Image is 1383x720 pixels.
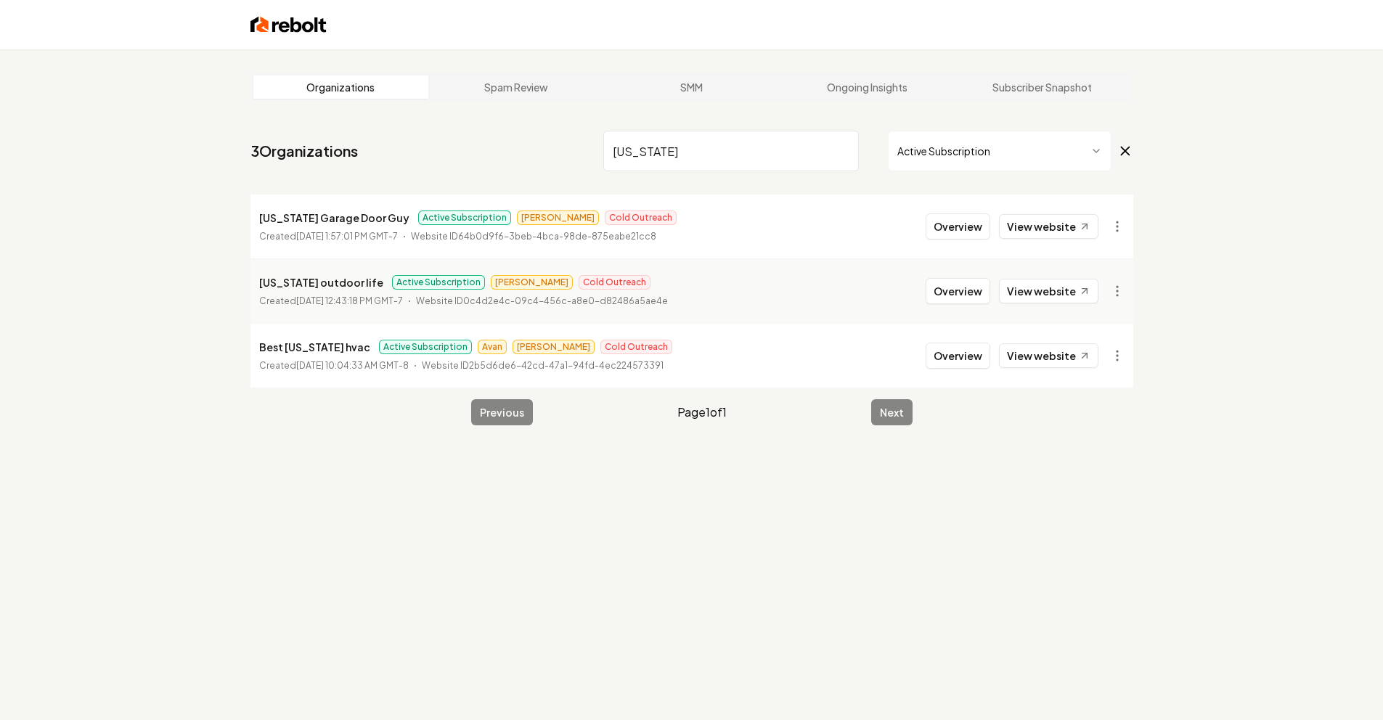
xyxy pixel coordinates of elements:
[259,294,403,308] p: Created
[379,340,472,354] span: Active Subscription
[296,360,409,371] time: [DATE] 10:04:33 AM GMT-8
[250,141,358,161] a: 3Organizations
[259,229,398,244] p: Created
[999,214,1098,239] a: View website
[418,210,511,225] span: Active Subscription
[259,338,370,356] p: Best [US_STATE] hvac
[579,275,650,290] span: Cold Outreach
[955,75,1130,99] a: Subscriber Snapshot
[296,295,403,306] time: [DATE] 12:43:18 PM GMT-7
[999,343,1098,368] a: View website
[604,75,780,99] a: SMM
[416,294,668,308] p: Website ID 0c4d2e4c-09c4-456c-a8e0-d82486a5ae4e
[779,75,955,99] a: Ongoing Insights
[926,213,990,240] button: Overview
[253,75,429,99] a: Organizations
[605,210,677,225] span: Cold Outreach
[999,279,1098,303] a: View website
[603,131,859,171] input: Search by name or ID
[259,274,383,291] p: [US_STATE] outdoor life
[517,210,599,225] span: [PERSON_NAME]
[513,340,595,354] span: [PERSON_NAME]
[428,75,604,99] a: Spam Review
[677,404,727,421] span: Page 1 of 1
[411,229,656,244] p: Website ID 64b0d9f6-3beb-4bca-98de-875eabe21cc8
[600,340,672,354] span: Cold Outreach
[926,278,990,304] button: Overview
[259,209,409,226] p: [US_STATE] Garage Door Guy
[491,275,573,290] span: [PERSON_NAME]
[250,15,327,35] img: Rebolt Logo
[926,343,990,369] button: Overview
[259,359,409,373] p: Created
[478,340,507,354] span: Avan
[422,359,664,373] p: Website ID 2b5d6de6-42cd-47a1-94fd-4ec224573391
[392,275,485,290] span: Active Subscription
[296,231,398,242] time: [DATE] 1:57:01 PM GMT-7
